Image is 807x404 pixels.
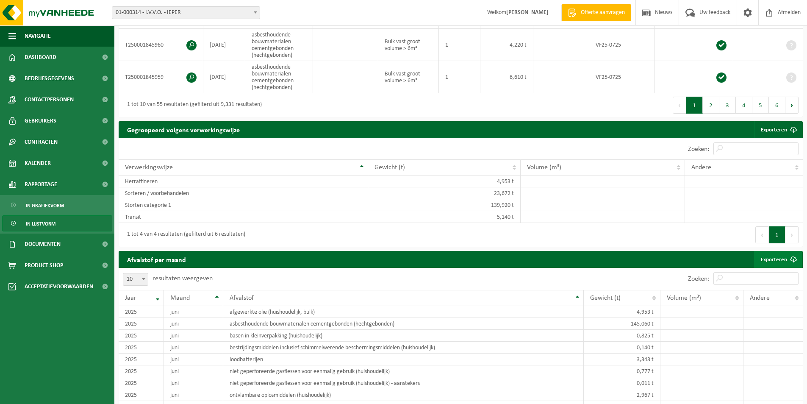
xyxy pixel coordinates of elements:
button: 1 [686,97,703,114]
td: asbesthoudende bouwmaterialen cementgebonden (hechtgebonden) [245,29,313,61]
td: T250001845960 [119,29,203,61]
td: 1 [439,61,480,93]
span: Contactpersonen [25,89,74,110]
td: 4,953 t [368,176,521,187]
td: 2025 [119,330,164,342]
a: Exporteren [754,251,802,268]
td: 1 [439,29,480,61]
td: niet geperforeerde gasflessen voor eenmalig gebruik (huishoudelijk) [223,365,584,377]
span: Rapportage [25,174,57,195]
td: 0,011 t [584,377,660,389]
span: 10 [123,273,148,285]
span: Gewicht (t) [590,295,621,301]
td: 0,825 t [584,330,660,342]
td: basen in kleinverpakking (huishoudelijk) [223,330,584,342]
td: Sorteren / voorbehandelen [119,187,368,199]
span: Andere [750,295,770,301]
span: Kalender [25,153,51,174]
td: VF25-0725 [589,29,654,61]
td: T250001845959 [119,61,203,93]
span: Volume (m³) [527,164,561,171]
span: Volume (m³) [667,295,701,301]
td: ontvlambare oplosmiddelen (huishoudelijk) [223,389,584,401]
td: VF25-0725 [589,61,654,93]
span: 01-000314 - I.V.V.O. - IEPER [112,7,260,19]
td: 2025 [119,389,164,401]
div: 1 tot 10 van 55 resultaten (gefilterd uit 9,331 resultaten) [123,98,262,113]
td: juni [164,306,223,318]
td: Bulk vast groot volume > 6m³ [378,61,439,93]
span: In grafiekvorm [26,198,64,214]
td: 4,953 t [584,306,660,318]
a: Exporteren [754,121,802,138]
span: Andere [691,164,711,171]
td: juni [164,377,223,389]
button: 2 [703,97,719,114]
span: Bedrijfsgegevens [25,68,74,89]
button: 3 [719,97,736,114]
span: Dashboard [25,47,56,68]
td: 2025 [119,377,164,389]
td: Transit [119,211,368,223]
button: Previous [755,226,769,243]
a: Offerte aanvragen [561,4,631,21]
td: afgewerkte olie (huishoudelijk, bulk) [223,306,584,318]
span: Navigatie [25,25,51,47]
td: 6,610 t [480,61,533,93]
td: bestrijdingsmiddelen inclusief schimmelwerende beschermingsmiddelen (huishoudelijk) [223,342,584,354]
button: 5 [752,97,769,114]
a: In grafiekvorm [2,197,112,213]
td: juni [164,318,223,330]
span: 10 [123,273,148,286]
span: Jaar [125,295,136,301]
td: [DATE] [203,61,245,93]
td: 2025 [119,306,164,318]
td: 0,140 t [584,342,660,354]
td: [DATE] [203,29,245,61]
h2: Afvalstof per maand [119,251,194,267]
td: asbesthoudende bouwmaterialen cementgebonden (hechtgebonden) [223,318,584,330]
td: 5,140 t [368,211,521,223]
a: In lijstvorm [2,215,112,231]
td: 3,343 t [584,354,660,365]
td: juni [164,389,223,401]
td: 139,920 t [368,199,521,211]
h2: Gegroepeerd volgens verwerkingswijze [119,121,248,138]
span: Gewicht (t) [374,164,405,171]
label: resultaten weergeven [153,275,213,282]
span: Product Shop [25,255,63,276]
td: 23,672 t [368,187,521,199]
td: juni [164,365,223,377]
span: Contracten [25,131,58,153]
td: Herraffineren [119,176,368,187]
td: niet geperforeerde gasflessen voor eenmalig gebruik (huishoudelijk) - aanstekers [223,377,584,389]
span: 01-000314 - I.V.V.O. - IEPER [112,6,260,19]
td: 2025 [119,342,164,354]
td: Bulk vast groot volume > 6m³ [378,29,439,61]
td: Storten categorie 1 [119,199,368,211]
td: 0,777 t [584,365,660,377]
td: asbesthoudende bouwmaterialen cementgebonden (hechtgebonden) [245,61,313,93]
button: Previous [673,97,686,114]
td: juni [164,342,223,354]
td: 2,967 t [584,389,660,401]
td: juni [164,330,223,342]
td: 2025 [119,365,164,377]
button: 6 [769,97,785,114]
span: Maand [170,295,190,301]
span: Offerte aanvragen [579,8,627,17]
td: loodbatterijen [223,354,584,365]
span: Afvalstof [230,295,254,301]
span: Acceptatievoorwaarden [25,276,93,297]
strong: [PERSON_NAME] [506,9,549,16]
td: juni [164,354,223,365]
td: 2025 [119,354,164,365]
td: 4,220 t [480,29,533,61]
label: Zoeken: [688,146,709,153]
button: 1 [769,226,785,243]
button: Next [785,97,799,114]
span: Verwerkingswijze [125,164,173,171]
span: Gebruikers [25,110,56,131]
div: 1 tot 4 van 4 resultaten (gefilterd uit 6 resultaten) [123,227,245,242]
button: Next [785,226,799,243]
